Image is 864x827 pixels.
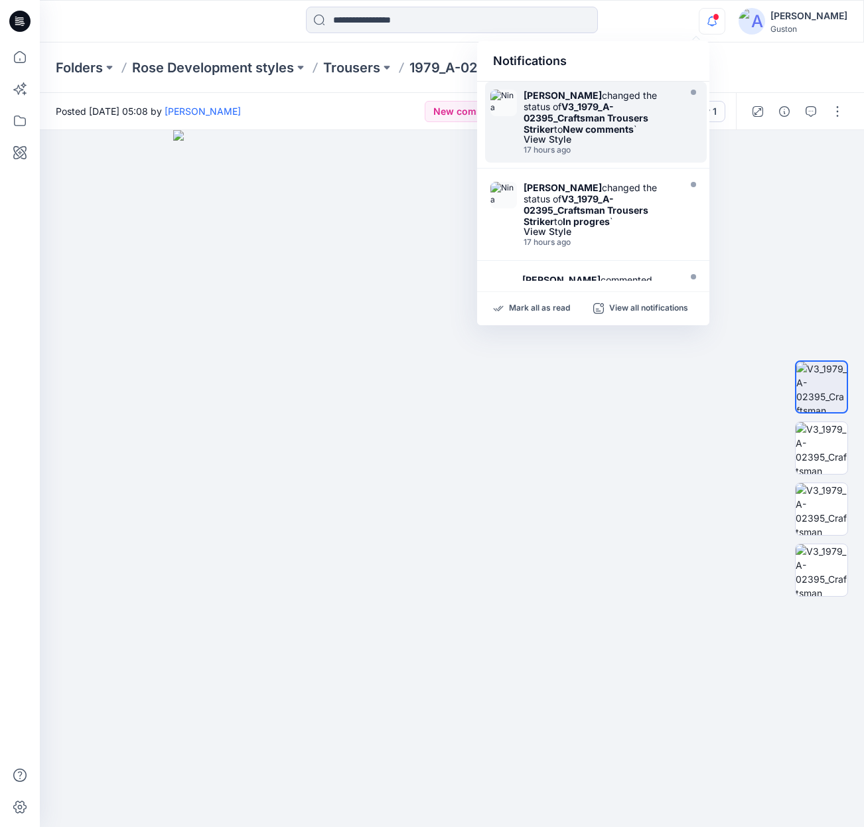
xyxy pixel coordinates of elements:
[739,8,765,35] img: avatar
[524,238,676,247] div: Tuesday, September 30, 2025 09:03
[490,90,517,116] img: Nina Moller
[796,422,847,474] img: V3_1979_A-02395_Craftsman Trousers Striker_Colorway 1_Back
[563,216,610,227] strong: In progres
[563,123,634,135] strong: New comments
[173,130,731,827] img: eyJhbGciOiJIUzI1NiIsImtpZCI6IjAiLCJzbHQiOiJzZXMiLCJ0eXAiOiJKV1QifQ.eyJkYXRhIjp7InR5cGUiOiJzdG9yYW...
[524,90,602,101] strong: [PERSON_NAME]
[524,135,676,144] div: View Style
[477,41,709,82] div: Notifications
[796,544,847,596] img: V3_1979_A-02395_Craftsman Trousers Striker_Colorway 1_Right
[524,101,648,135] strong: V3_1979_A-02395_Craftsman Trousers Striker
[796,483,847,535] img: V3_1979_A-02395_Craftsman Trousers Striker_Colorway 1_Left
[770,8,847,24] div: [PERSON_NAME]
[409,58,582,77] p: 1979_A-02395_Craftsman Trousers Striker
[774,101,795,122] button: Details
[609,303,688,315] p: View all notifications
[524,227,676,236] div: View Style
[56,58,103,77] a: Folders
[524,90,676,135] div: changed the status of to `
[796,362,847,412] img: V3_1979_A-02395_Craftsman Trousers Striker_Colorway 1_Front
[524,145,676,155] div: Tuesday, September 30, 2025 09:41
[132,58,294,77] a: Rose Development styles
[165,106,241,117] a: [PERSON_NAME]
[522,274,601,285] strong: [PERSON_NAME]
[524,182,602,193] strong: [PERSON_NAME]
[56,104,241,118] span: Posted [DATE] 05:08 by
[490,182,517,208] img: Nina Moller
[509,303,570,315] p: Mark all as read
[323,58,380,77] a: Trousers
[770,24,847,34] div: Guston
[524,193,648,227] strong: V3_1979_A-02395_Craftsman Trousers Striker
[524,182,676,227] div: changed the status of to `
[522,274,676,308] div: commented on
